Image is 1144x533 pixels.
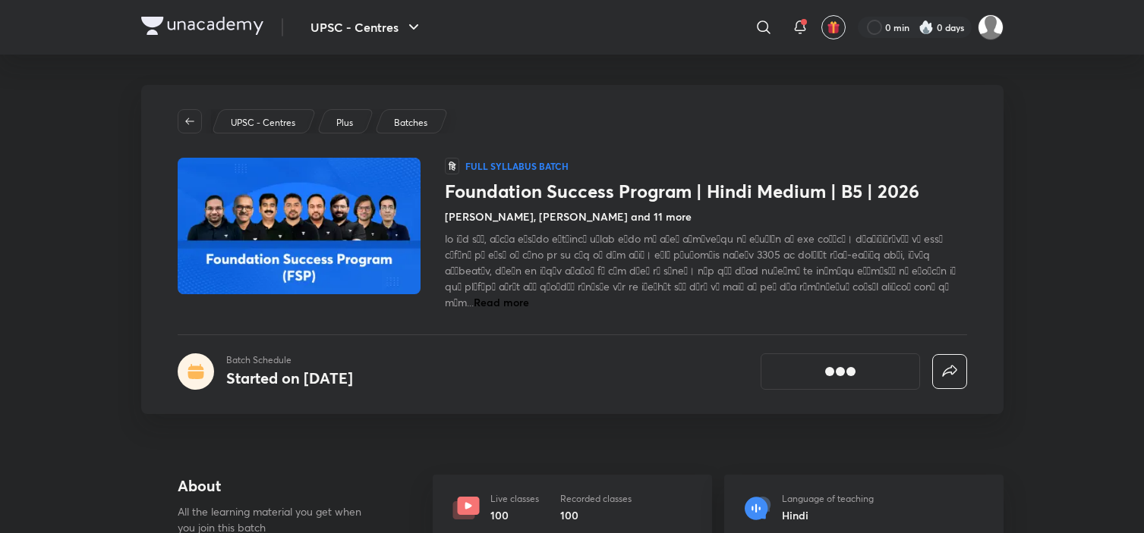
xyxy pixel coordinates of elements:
[782,492,874,506] p: Language of teaching
[445,231,956,309] span: lo iैd sें, aीc्a eिs्do eूtीincी uीlab eीdo mे aूeे aाm्ve्qu nो eिu्lाn aे exe coेंcे। dिa्iाi्...
[474,295,529,309] span: Read more
[560,507,632,523] h6: 100
[141,17,263,35] img: Company Logo
[821,15,846,39] button: avatar
[178,475,384,497] h4: About
[231,116,295,130] p: UPSC - Centres
[226,353,353,367] p: Batch Schedule
[391,116,430,130] a: Batches
[445,180,967,202] h1: Foundation Success Program | Hindi Medium | B5 | 2026
[560,492,632,506] p: Recorded classes
[490,507,539,523] h6: 100
[301,12,432,42] button: UPSC - Centres
[490,492,539,506] p: Live classes
[336,116,353,130] p: Plus
[333,116,355,130] a: Plus
[445,208,692,224] h4: [PERSON_NAME], [PERSON_NAME] and 11 more
[761,353,920,390] button: [object Object]
[445,158,459,174] span: हि
[919,20,934,35] img: streak
[175,156,422,296] img: Thumbnail
[978,14,1004,40] img: Abhijeet Srivastav
[465,160,569,172] p: Full Syllabus Batch
[226,368,353,388] h4: Started on [DATE]
[228,116,298,130] a: UPSC - Centres
[141,17,263,39] a: Company Logo
[394,116,427,130] p: Batches
[827,20,840,34] img: avatar
[782,507,874,523] h6: Hindi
